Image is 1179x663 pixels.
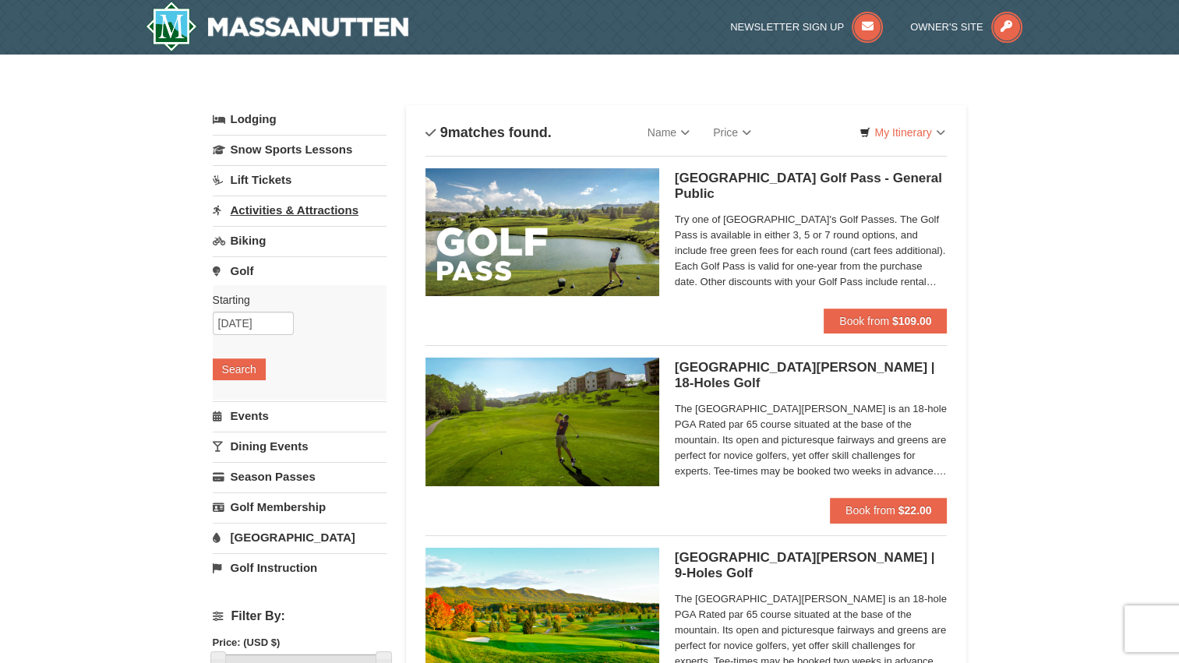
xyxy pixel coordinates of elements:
span: Owner's Site [910,21,983,33]
a: Price [701,117,763,148]
span: The [GEOGRAPHIC_DATA][PERSON_NAME] is an 18-hole PGA Rated par 65 course situated at the base of ... [675,401,948,479]
span: Newsletter Sign Up [730,21,844,33]
strong: $109.00 [892,315,932,327]
button: Search [213,358,266,380]
span: Book from [839,315,889,327]
a: [GEOGRAPHIC_DATA] [213,523,387,552]
h5: [GEOGRAPHIC_DATA][PERSON_NAME] | 9-Holes Golf [675,550,948,581]
img: Massanutten Resort Logo [146,2,409,51]
h4: matches found. [425,125,552,140]
strong: $22.00 [898,504,932,517]
a: Dining Events [213,432,387,460]
span: Book from [845,504,895,517]
a: Lift Tickets [213,165,387,194]
a: Snow Sports Lessons [213,135,387,164]
button: Book from $109.00 [824,309,947,333]
a: Golf [213,256,387,285]
label: Starting [213,292,375,308]
span: Try one of [GEOGRAPHIC_DATA]'s Golf Passes. The Golf Pass is available in either 3, 5 or 7 round ... [675,212,948,290]
img: 6619859-85-1f84791f.jpg [425,358,659,485]
a: Activities & Attractions [213,196,387,224]
a: Newsletter Sign Up [730,21,883,33]
h4: Filter By: [213,609,387,623]
button: Book from $22.00 [830,498,948,523]
strong: Price: (USD $) [213,637,281,648]
a: Biking [213,226,387,255]
a: Owner's Site [910,21,1022,33]
a: Massanutten Resort [146,2,409,51]
a: Lodging [213,105,387,133]
a: Name [636,117,701,148]
img: 6619859-108-f6e09677.jpg [425,168,659,296]
a: Season Passes [213,462,387,491]
h5: [GEOGRAPHIC_DATA][PERSON_NAME] | 18-Holes Golf [675,360,948,391]
span: 9 [440,125,448,140]
h5: [GEOGRAPHIC_DATA] Golf Pass - General Public [675,171,948,202]
a: Events [213,401,387,430]
a: My Itinerary [849,121,955,144]
a: Golf Membership [213,492,387,521]
a: Golf Instruction [213,553,387,582]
